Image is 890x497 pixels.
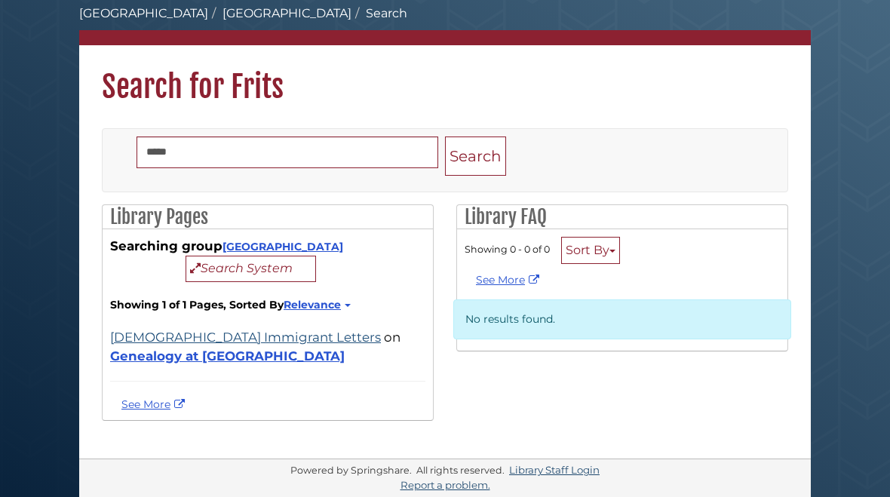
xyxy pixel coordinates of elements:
a: [GEOGRAPHIC_DATA] [79,6,208,20]
button: Search [445,137,506,176]
p: No results found. [453,299,791,339]
nav: breadcrumb [79,5,811,45]
a: See more Frits results [121,397,189,411]
a: Relevance [284,298,348,311]
h2: Library FAQ [457,205,787,229]
a: [GEOGRAPHIC_DATA] [222,240,343,253]
a: [DEMOGRAPHIC_DATA] Immigrant Letters [110,330,381,345]
a: Report a problem. [400,479,490,491]
a: [GEOGRAPHIC_DATA] [222,6,351,20]
a: See More [476,273,543,287]
a: Library Staff Login [509,464,600,476]
button: Search System [186,256,316,282]
div: All rights reserved. [414,465,507,476]
strong: Showing 1 of 1 Pages, Sorted By [110,297,425,313]
h1: Search for Frits [79,45,811,106]
li: Search [351,5,407,23]
button: Sort By [561,237,620,264]
div: Searching group [110,237,425,282]
div: Powered by Springshare. [288,465,414,476]
span: on [384,330,400,345]
span: Showing 0 - 0 of 0 [465,244,550,255]
h2: Library Pages [103,205,433,229]
a: Genealogy at [GEOGRAPHIC_DATA] [110,348,345,364]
